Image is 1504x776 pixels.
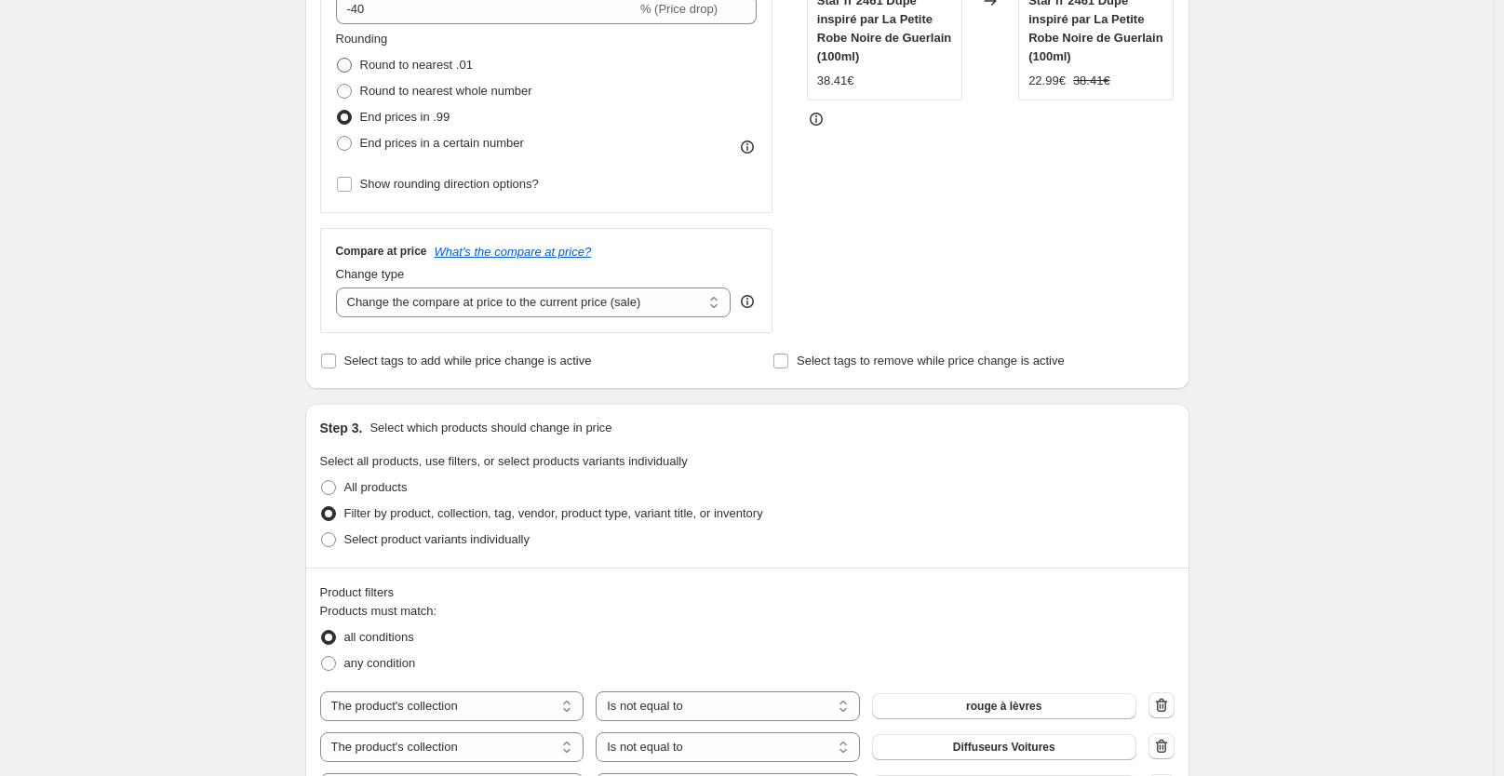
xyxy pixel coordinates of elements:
[953,740,1055,755] span: Diffuseurs Voitures
[320,583,1175,602] div: Product filters
[336,32,388,46] span: Rounding
[336,244,427,259] h3: Compare at price
[344,532,530,546] span: Select product variants individually
[344,506,763,520] span: Filter by product, collection, tag, vendor, product type, variant title, or inventory
[344,354,592,368] span: Select tags to add while price change is active
[360,136,524,150] span: End prices in a certain number
[320,419,363,437] h2: Step 3.
[344,630,414,644] span: all conditions
[872,693,1136,719] button: rouge à lèvres
[360,110,450,124] span: End prices in .99
[344,656,416,670] span: any condition
[435,245,592,259] button: What's the compare at price?
[320,604,437,618] span: Products must match:
[966,699,1041,714] span: rouge à lèvres
[344,480,408,494] span: All products
[360,58,473,72] span: Round to nearest .01
[360,84,532,98] span: Round to nearest whole number
[872,734,1136,760] button: Diffuseurs Voitures
[738,292,757,311] div: help
[369,419,611,437] p: Select which products should change in price
[640,2,718,16] span: % (Price drop)
[336,267,405,281] span: Change type
[1073,72,1110,90] strike: 38.41€
[320,454,688,468] span: Select all products, use filters, or select products variants individually
[1028,72,1066,90] div: 22.99€
[817,72,854,90] div: 38.41€
[360,177,539,191] span: Show rounding direction options?
[797,354,1065,368] span: Select tags to remove while price change is active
